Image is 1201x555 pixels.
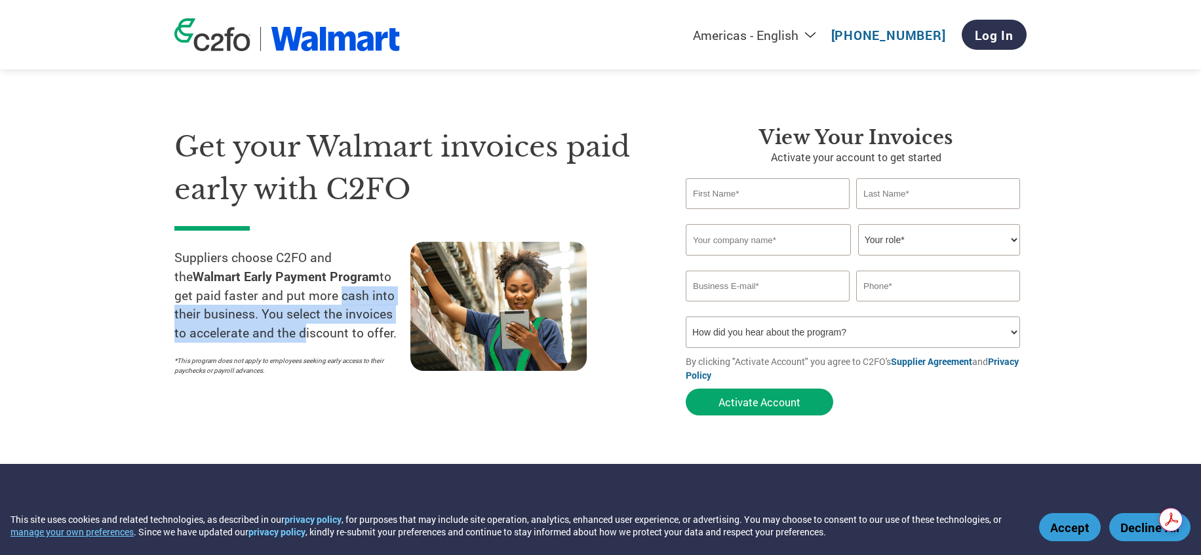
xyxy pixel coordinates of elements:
[856,271,1020,301] input: Phone*
[686,389,833,415] button: Activate Account
[410,242,587,371] img: supply chain worker
[686,178,850,209] input: First Name*
[686,355,1019,381] a: Privacy Policy
[891,355,972,368] a: Supplier Agreement
[858,224,1020,256] select: Title/Role
[174,356,397,375] p: *This program does not apply to employees seeking early access to their paychecks or payroll adva...
[686,126,1027,149] h3: View Your Invoices
[271,27,400,51] img: Walmart
[285,513,342,526] a: privacy policy
[856,303,1020,311] div: Inavlid Phone Number
[856,210,1020,219] div: Invalid last name or last name is too long
[10,513,1020,538] div: This site uses cookies and related technologies, as described in our , for purposes that may incl...
[686,257,1020,265] div: Invalid company name or company name is too long
[831,27,946,43] a: [PHONE_NUMBER]
[686,271,850,301] input: Invalid Email format
[1039,513,1101,541] button: Accept
[962,20,1027,50] a: Log In
[174,18,250,51] img: c2fo logo
[193,268,380,284] strong: Walmart Early Payment Program
[686,303,850,311] div: Inavlid Email Address
[856,178,1020,209] input: Last Name*
[248,526,305,538] a: privacy policy
[686,354,1027,382] p: By clicking "Activate Account" you agree to C2FO's and
[1109,513,1191,541] button: Decline All
[10,526,134,538] button: manage your own preferences
[686,224,851,256] input: Your company name*
[686,149,1027,165] p: Activate your account to get started
[174,248,410,343] p: Suppliers choose C2FO and the to get paid faster and put more cash into their business. You selec...
[174,126,646,210] h1: Get your Walmart invoices paid early with C2FO
[686,210,850,219] div: Invalid first name or first name is too long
